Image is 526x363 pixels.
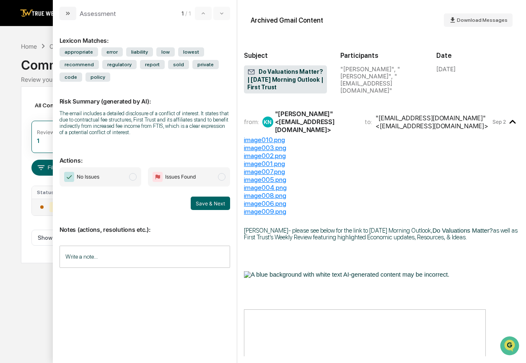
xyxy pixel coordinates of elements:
span: sold [168,60,189,69]
span: error [101,47,123,57]
a: 🔎Data Lookup [5,161,56,176]
div: Archived Gmail Content [251,16,323,24]
div: "[PERSON_NAME]", "[PERSON_NAME]", "[EMAIL_ADDRESS][DOMAIN_NAME]" [340,65,423,94]
span: lowest [178,47,204,57]
time: Tuesday, September 2, 2025 at 12:46:31 PM [492,119,506,125]
span: • [70,114,73,121]
img: 8933085812038_c878075ebb4cc5468115_72.jpg [18,64,33,79]
img: Checkmark [64,172,74,182]
div: image010.png [244,136,519,144]
div: Review Required [37,129,77,135]
p: How can we help? [8,18,153,31]
div: image004.png [244,184,519,192]
a: 🗄️Attestations [57,145,107,161]
button: See all [130,91,153,101]
div: Assessment [80,10,116,18]
div: image002.png [244,152,519,160]
img: logo [20,9,60,17]
div: "[PERSON_NAME]" <[EMAIL_ADDRESS][DOMAIN_NAME]> [275,110,355,134]
div: Review your communication records across channels [21,76,505,83]
img: Vicki [8,106,22,119]
span: from: [244,118,259,126]
p: Notes (actions, resolutions etc.): [60,216,230,233]
div: 1 [37,137,39,144]
div: We're available if you need us! [38,73,115,79]
iframe: Open customer support [499,335,522,358]
button: Start new chat [143,67,153,77]
th: Status [32,186,70,199]
span: as well as First Trust’s Weekly Review featuring highlighted Economic updates, Resources, & Ideas. [244,227,518,241]
div: image009.png [244,207,519,215]
span: [PERSON_NAME] [26,114,68,121]
div: image007.png [244,168,519,176]
div: 🗄️ [61,150,67,156]
a: 🖐️Preclearance [5,145,57,161]
div: image001.png [244,160,519,168]
span: Pylon [83,185,101,192]
div: Communications Archive [21,51,505,73]
div: image005.png [244,176,519,184]
span: / 1 [185,10,193,17]
button: Download Messages [444,13,513,27]
span: Data Lookup [17,165,53,173]
span: code [60,73,82,82]
div: 🖐️ [8,150,15,156]
span: to: [365,118,372,126]
div: "[EMAIL_ADDRESS][DOMAIN_NAME]" <[EMAIL_ADDRESS][DOMAIN_NAME]> [376,114,490,130]
span: - please see below for the link to [DATE] Morning Outlook, [288,227,433,234]
span: Attestations [69,149,104,157]
span: liability [126,47,153,57]
span: appropriate [60,47,98,57]
span: Sep 2 [74,114,88,121]
div: image008.png [244,192,519,200]
h2: Participants [340,52,423,60]
button: Save & Next [191,197,230,210]
div: 🔎 [8,166,15,172]
button: Filters [31,160,68,176]
div: image003.png [244,144,519,152]
span: private [192,60,219,69]
span: low [156,47,175,57]
div: Start new chat [38,64,137,73]
div: KN [262,117,273,127]
span: Preclearance [17,149,54,157]
span: Download Messages [457,17,508,23]
span: Issues Found [165,173,196,181]
span: report [140,60,165,69]
div: Past conversations [8,93,56,100]
p: Actions: [60,147,230,164]
div: Home [21,43,37,50]
div: All Conversations [31,99,95,112]
a: Powered byPylon [59,185,101,192]
h2: Subject [244,52,327,60]
img: A blue background with white text AI-generated content may be incorrect. [244,271,449,278]
span: No Issues [77,173,99,181]
span: policy [86,73,110,82]
span: regulatory [102,60,137,69]
div: [DATE] [436,65,456,73]
img: 1746055101610-c473b297-6a78-478c-a979-82029cc54cd1 [8,64,23,79]
span: Do Valuations Matter? | [DATE] Morning Outlook | First Trust [247,68,324,91]
h2: Date [436,52,519,60]
div: Communications Archive [49,43,117,50]
img: Flag [153,172,163,182]
div: image006.png [244,200,519,207]
span: recommend [60,60,99,69]
span: [PERSON_NAME] [244,227,288,234]
div: Lexicon Matches: [60,27,230,44]
div: The email includes a detailed disclosure of a conflict of interest. It states that due to contrac... [60,110,230,135]
span: Do Valuations Matter? [433,227,493,234]
p: Risk Summary (generated by AI): [60,88,230,105]
span: 1 [181,10,184,17]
